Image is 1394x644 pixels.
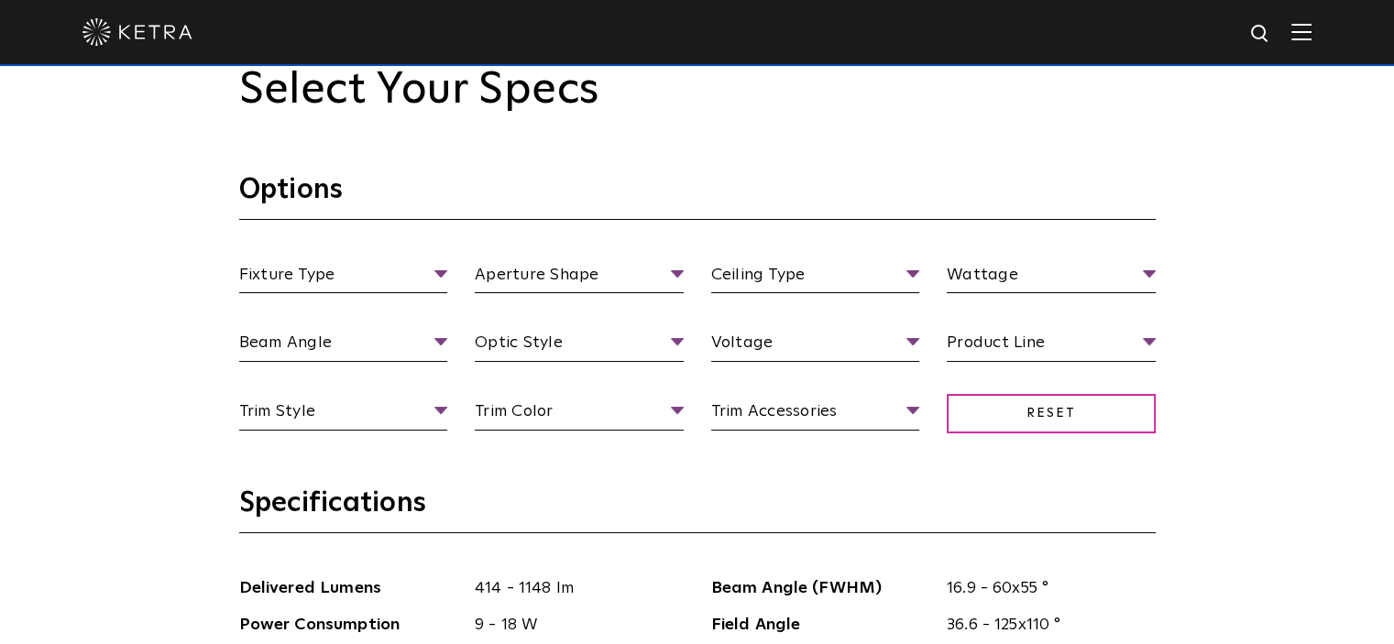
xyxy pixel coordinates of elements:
span: 414 - 1148 lm [461,575,684,602]
h3: Specifications [239,486,1156,533]
span: Wattage [947,262,1156,294]
span: Optic Style [475,330,684,362]
span: Trim Style [239,398,448,431]
span: Voltage [711,330,920,362]
img: ketra-logo-2019-white [82,18,192,46]
img: search icon [1249,23,1272,46]
span: Beam Angle [239,330,448,362]
span: Delivered Lumens [239,575,462,602]
h3: Options [239,172,1156,220]
span: Field Angle [711,612,934,639]
span: Trim Accessories [711,398,920,431]
span: 16.9 - 60x55 ° [933,575,1156,602]
span: Power Consumption [239,612,462,639]
span: 9 - 18 W [461,612,684,639]
h2: Select Your Specs [239,64,1156,117]
img: Hamburger%20Nav.svg [1291,23,1312,40]
span: Beam Angle (FWHM) [711,575,934,602]
span: Reset [947,394,1156,433]
span: 36.6 - 125x110 ° [933,612,1156,639]
span: Product Line [947,330,1156,362]
span: Trim Color [475,398,684,431]
span: Aperture Shape [475,262,684,294]
span: Fixture Type [239,262,448,294]
span: Ceiling Type [711,262,920,294]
